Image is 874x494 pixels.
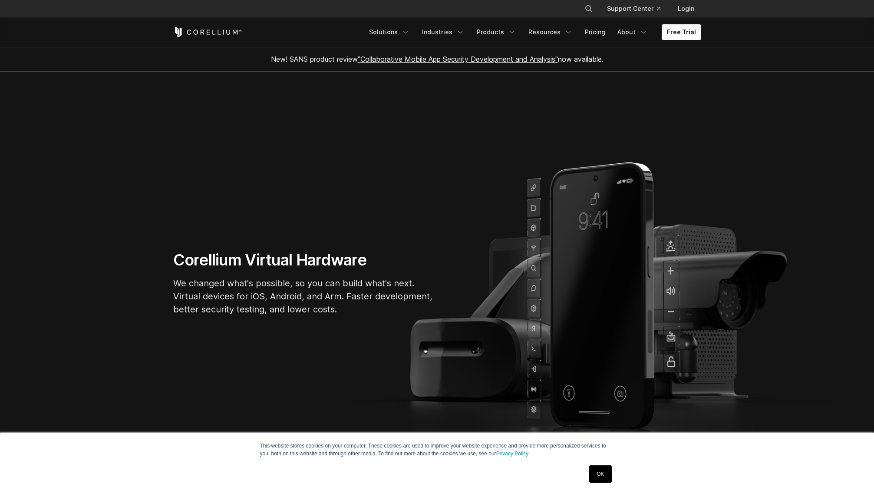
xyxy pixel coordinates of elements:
p: This website stores cookies on your computer. These cookies are used to improve your website expe... [260,442,614,458]
a: "Collaborative Mobile App Security Development and Analysis" [358,55,558,63]
button: Search [581,1,597,17]
h1: Corellium Virtual Hardware [173,250,434,270]
a: Corellium Home [173,27,242,37]
a: Login [671,1,701,17]
a: Privacy Policy. [496,451,530,457]
a: Free Trial [662,24,701,40]
a: About [612,24,653,40]
p: We changed what's possible, so you can build what's next. Virtual devices for iOS, Android, and A... [173,277,434,316]
a: OK [589,465,611,483]
a: Resources [523,24,578,40]
a: Products [472,24,521,40]
a: Pricing [580,24,610,40]
a: Industries [417,24,470,40]
span: New! SANS product review now available. [271,55,604,63]
div: Navigation Menu [574,1,701,17]
a: Solutions [364,24,415,40]
a: Support Center [600,1,667,17]
div: Navigation Menu [364,24,701,40]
